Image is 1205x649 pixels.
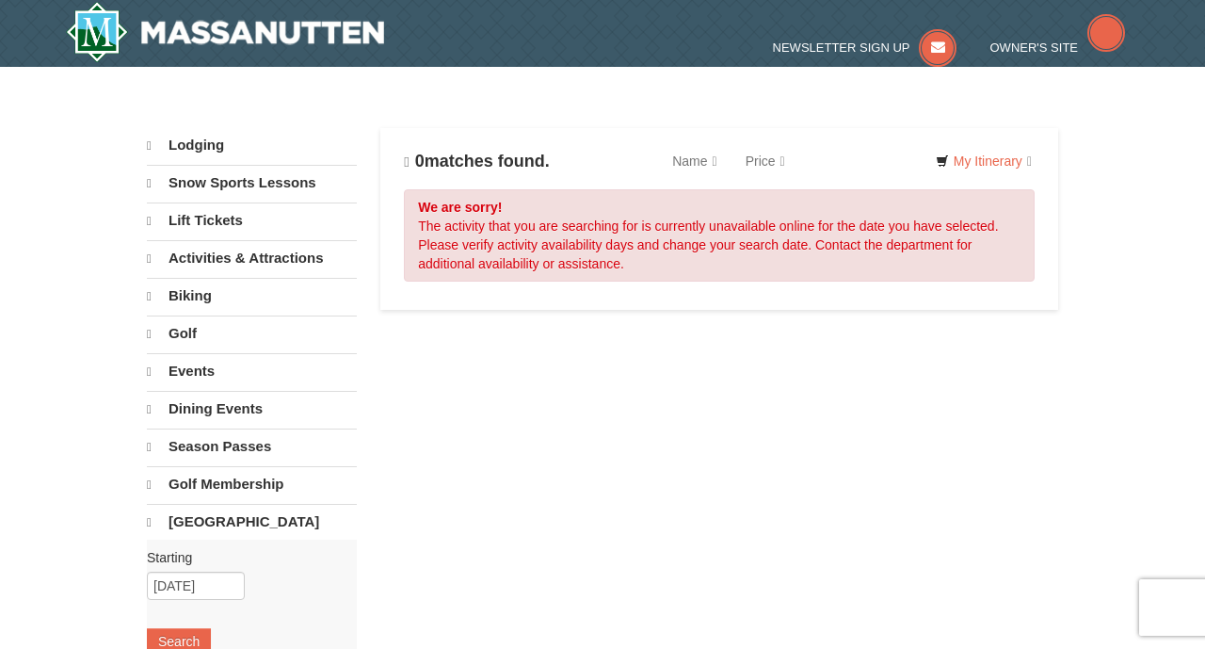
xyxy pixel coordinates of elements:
[147,128,357,163] a: Lodging
[147,391,357,427] a: Dining Events
[147,165,357,201] a: Snow Sports Lessons
[147,353,357,389] a: Events
[147,548,343,567] label: Starting
[147,316,357,351] a: Golf
[418,200,502,215] strong: We are sorry!
[773,41,957,55] a: Newsletter Sign Up
[404,189,1035,282] div: The activity that you are searching for is currently unavailable online for the date you have sel...
[731,142,799,180] a: Price
[990,41,1079,55] span: Owner's Site
[773,41,910,55] span: Newsletter Sign Up
[66,2,384,62] img: Massanutten Resort Logo
[147,203,357,238] a: Lift Tickets
[66,2,384,62] a: Massanutten Resort
[658,142,731,180] a: Name
[147,504,357,540] a: [GEOGRAPHIC_DATA]
[147,278,357,314] a: Biking
[147,240,357,276] a: Activities & Attractions
[990,41,1126,55] a: Owner's Site
[147,466,357,502] a: Golf Membership
[924,147,1044,175] a: My Itinerary
[147,429,357,464] a: Season Passes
